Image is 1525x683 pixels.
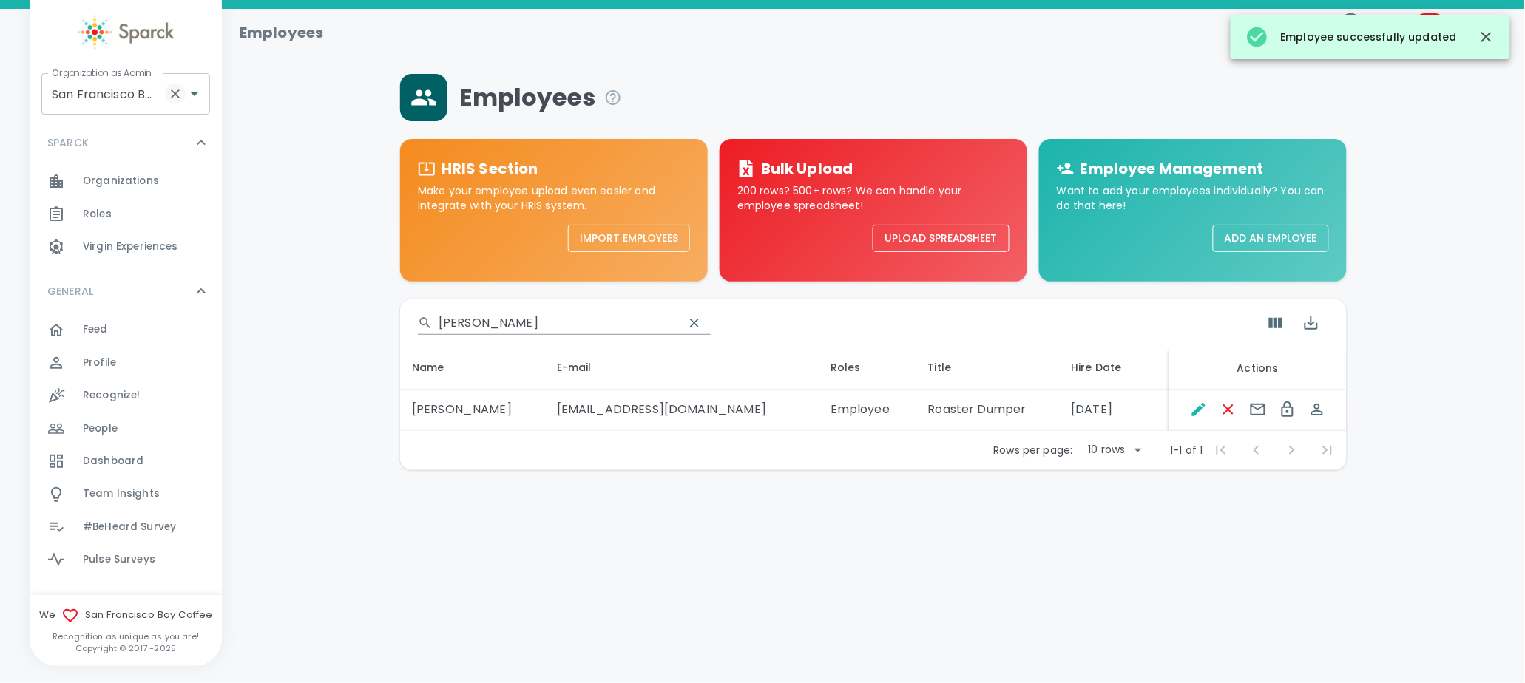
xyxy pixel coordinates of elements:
span: Virgin Experiences [83,239,178,254]
button: Open [184,84,205,104]
a: People [30,412,222,445]
a: Sparck logo [30,15,222,50]
div: 10 rows [1085,442,1129,457]
button: Show Columns [1258,305,1294,341]
div: GENERAL [30,313,222,582]
div: Title [928,359,1048,376]
h1: Employees [240,21,323,44]
div: Roles [831,359,904,376]
td: [EMAIL_ADDRESS][DOMAIN_NAME] [545,390,819,431]
td: [PERSON_NAME] [400,390,545,431]
div: Hire Date [1072,359,1157,376]
img: Sparck logo [78,15,174,50]
span: Team Insights [83,486,160,501]
p: Rows per page: [994,443,1073,458]
div: SPARCK [30,120,222,165]
button: Clear Search [678,307,711,339]
p: Recognition as unique as you are! [30,631,222,642]
button: Clear [165,84,186,104]
button: Change Password [1273,395,1302,424]
span: #BeHeard Survey [83,520,176,534]
label: Organization as Admin [52,67,152,79]
span: Profile [83,356,116,370]
span: Organizations [83,174,159,188]
a: Roles [30,198,222,231]
h6: Employee Management [1081,157,1264,180]
p: GENERAL [47,284,93,299]
span: Pulse Surveys [83,552,155,567]
a: Profile [30,347,222,379]
p: 1-1 of 1 [1171,443,1203,458]
button: Send E-mails [1243,395,1273,424]
button: Add an Employee [1213,225,1329,252]
svg: Search [418,316,433,330]
div: E-mail [557,359,807,376]
span: Previous Page [1239,432,1274,468]
div: GENERAL [30,269,222,313]
a: #BeHeard Survey [30,511,222,543]
span: First Page [1203,432,1239,468]
span: Employees [459,83,622,112]
span: Feed [83,322,108,337]
button: Edit [1184,395,1214,424]
a: Team Insights [30,478,222,510]
p: 200 rows? 500+ rows? We can handle your employee spreadsheet! [737,183,1010,213]
button: Upload Spreadsheet [873,225,1010,252]
span: Next Page [1274,432,1310,468]
p: SPARCK [47,135,89,150]
button: Spoof This Employee [1302,395,1332,424]
button: Import Employees [568,225,690,252]
a: Feed [30,313,222,346]
svg: clear [687,316,702,330]
span: Dashboard [83,454,143,469]
td: Roaster Dumper [916,390,1060,431]
a: Dashboard [30,445,222,478]
div: Employee successfully updated [1245,19,1457,55]
p: Copyright © 2017 - 2025 [30,642,222,654]
h6: HRIS Section [442,157,538,180]
span: People [83,421,118,436]
button: Remove Employee [1214,395,1243,424]
div: MANAGEMENT [30,582,222,627]
h6: Bulk Upload [761,157,853,180]
div: Name [412,359,533,376]
a: Pulse Surveys [30,543,222,576]
span: Roles [83,207,112,222]
td: Employee [819,390,916,431]
button: Language:en [1313,7,1389,59]
td: [DATE] [1060,390,1169,431]
a: Recognize! [30,379,222,412]
button: Export [1294,305,1329,341]
p: Make your employee upload even easier and integrate with your HRIS system. [418,183,690,213]
span: We San Francisco Bay Coffee [30,607,222,625]
span: Recognize! [83,388,141,403]
span: Last Page [1310,432,1345,468]
p: Want to add your employees individually? You can do that here! [1057,183,1329,213]
a: Organizations [30,165,222,197]
div: SPARCK [30,165,222,269]
input: Search [439,311,672,335]
a: Virgin Experiences [30,231,222,263]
